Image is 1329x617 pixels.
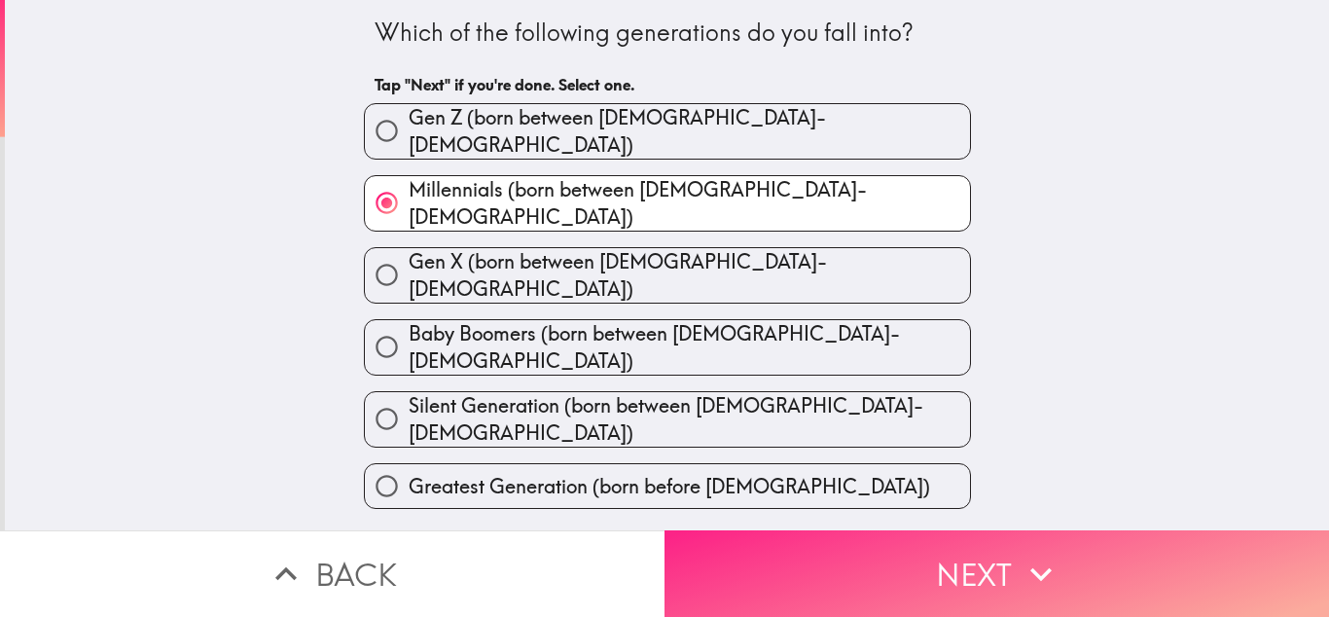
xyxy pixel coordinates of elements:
[375,74,960,95] h6: Tap "Next" if you're done. Select one.
[365,392,970,447] button: Silent Generation (born between [DEMOGRAPHIC_DATA]-[DEMOGRAPHIC_DATA])
[365,320,970,375] button: Baby Boomers (born between [DEMOGRAPHIC_DATA]-[DEMOGRAPHIC_DATA])
[365,176,970,231] button: Millennials (born between [DEMOGRAPHIC_DATA]-[DEMOGRAPHIC_DATA])
[409,248,970,303] span: Gen X (born between [DEMOGRAPHIC_DATA]-[DEMOGRAPHIC_DATA])
[664,530,1329,617] button: Next
[365,464,970,508] button: Greatest Generation (born before [DEMOGRAPHIC_DATA])
[365,248,970,303] button: Gen X (born between [DEMOGRAPHIC_DATA]-[DEMOGRAPHIC_DATA])
[409,104,970,159] span: Gen Z (born between [DEMOGRAPHIC_DATA]-[DEMOGRAPHIC_DATA])
[409,392,970,447] span: Silent Generation (born between [DEMOGRAPHIC_DATA]-[DEMOGRAPHIC_DATA])
[365,104,970,159] button: Gen Z (born between [DEMOGRAPHIC_DATA]-[DEMOGRAPHIC_DATA])
[409,176,970,231] span: Millennials (born between [DEMOGRAPHIC_DATA]-[DEMOGRAPHIC_DATA])
[409,320,970,375] span: Baby Boomers (born between [DEMOGRAPHIC_DATA]-[DEMOGRAPHIC_DATA])
[375,17,960,50] div: Which of the following generations do you fall into?
[409,473,930,500] span: Greatest Generation (born before [DEMOGRAPHIC_DATA])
